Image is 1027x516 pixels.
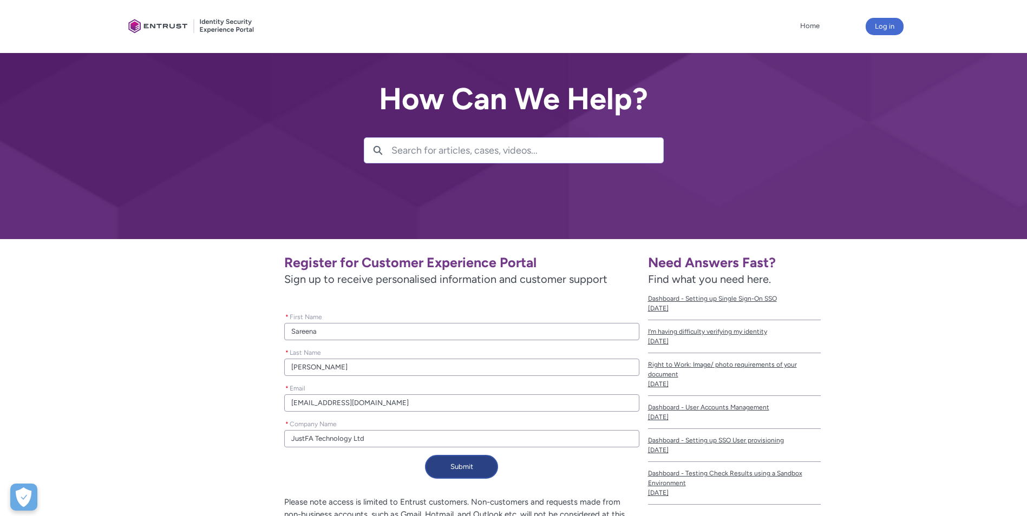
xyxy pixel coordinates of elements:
button: Log in [866,18,904,35]
span: Dashboard - Setting up SSO User provisioning [648,435,821,445]
lightning-formatted-date-time: [DATE] [648,446,669,454]
span: Find what you need here. [648,273,771,286]
button: Open Preferences [10,484,37,511]
iframe: Qualified Messenger [1016,505,1027,516]
button: Submit [425,455,498,479]
lightning-formatted-date-time: [DATE] [648,338,669,345]
span: Right to Work: Image/ photo requirements of your document [648,360,821,379]
abbr: required [285,385,289,392]
label: Last Name [284,346,325,358]
a: Home [797,18,822,34]
label: Company Name [284,417,341,429]
span: I’m having difficulty verifying my identity [648,327,821,336]
abbr: required [285,420,289,428]
lightning-formatted-date-time: [DATE] [648,489,669,497]
span: Dashboard - User Accounts Management [648,402,821,412]
h1: Register for Customer Experience Portal [284,254,639,271]
h2: How Can We Help? [364,82,664,116]
div: Cookie Preferences [10,484,37,511]
button: Search [364,138,391,163]
input: Search for articles, cases, videos... [391,138,663,163]
lightning-formatted-date-time: [DATE] [648,305,669,312]
a: I’m having difficulty verifying my identity[DATE] [648,320,821,353]
a: Dashboard - Setting up SSO User provisioning[DATE] [648,429,821,462]
h1: Need Answers Fast? [648,254,821,271]
a: Right to Work: Image/ photo requirements of your document[DATE] [648,353,821,396]
a: Dashboard - User Accounts Management[DATE] [648,396,821,429]
span: Dashboard - Testing Check Results using a Sandbox Environment [648,468,821,488]
span: Sign up to receive personalised information and customer support [284,271,639,287]
a: Dashboard - Testing Check Results using a Sandbox Environment[DATE] [648,462,821,505]
label: First Name [284,310,326,322]
span: Dashboard - Setting up Single Sign-On SSO [648,294,821,303]
a: Dashboard - Setting up Single Sign-On SSO[DATE] [648,287,821,320]
lightning-formatted-date-time: [DATE] [648,413,669,421]
abbr: required [285,349,289,356]
abbr: required [285,313,289,321]
lightning-formatted-date-time: [DATE] [648,380,669,388]
label: Email [284,381,310,393]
